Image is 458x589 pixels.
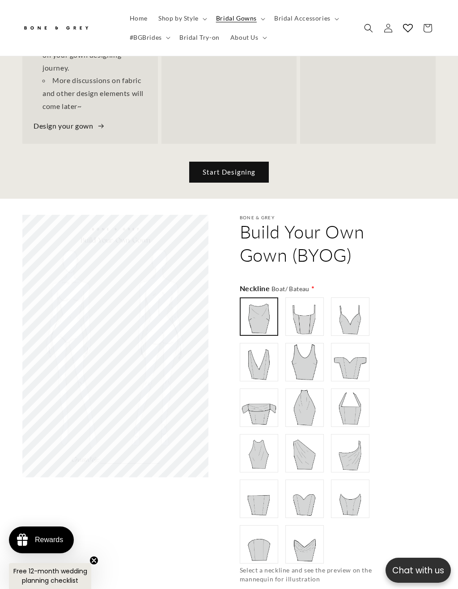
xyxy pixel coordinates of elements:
[274,14,331,22] span: Bridal Accessories
[130,14,148,22] span: Home
[42,74,147,113] li: More discussions on fabric and other design elements will come later~
[241,481,277,517] img: https://cdn.shopify.com/s/files/1/0750/3832/7081/files/straight_strapless_18c662df-be54-47ef-b3bf...
[22,215,208,477] media-gallery: Gallery Viewer
[211,9,269,28] summary: Bridal Gowns
[153,9,211,28] summary: Shop by Style
[386,558,451,583] button: Open chatbox
[158,14,199,22] span: Shop by Style
[22,21,89,35] img: Bone and Grey Bridal
[359,18,378,38] summary: Search
[287,344,322,380] img: https://cdn.shopify.com/s/files/1/0750/3832/7081/files/round_neck.png?v=1756872555
[242,299,276,334] img: https://cdn.shopify.com/s/files/1/0750/3832/7081/files/boat_neck_e90dd235-88bb-46b2-8369-a1b9d139...
[287,299,322,334] img: https://cdn.shopify.com/s/files/1/0750/3832/7081/files/square_7e0562ac-aecd-41ee-8590-69b11575ecc...
[241,390,277,426] img: https://cdn.shopify.com/s/files/1/0750/3832/7081/files/off-shoulder_straight_69b741a5-1f6f-40ba-9...
[271,285,310,292] span: Boat/ Bateau
[287,526,322,562] img: https://cdn.shopify.com/s/files/1/0750/3832/7081/files/v-neck_strapless_e6e16057-372c-4ed6-ad8b-8...
[225,28,271,46] summary: About Us
[332,481,368,517] img: https://cdn.shopify.com/s/files/1/0750/3832/7081/files/cateye_scoop_30b75c68-d5e8-4bfa-8763-e7190...
[124,28,174,46] summary: #BGBrides
[240,283,310,294] span: Neckline
[287,481,322,517] img: https://cdn.shopify.com/s/files/1/0750/3832/7081/files/sweetheart_strapless_7aea53ca-b593-4872-9c...
[230,33,259,41] span: About Us
[332,344,368,380] img: https://cdn.shopify.com/s/files/1/0750/3832/7081/files/off-shoulder_sweetheart_1bdca986-a4a1-4613...
[332,390,368,426] img: https://cdn.shopify.com/s/files/1/0750/3832/7081/files/halter_straight_f0d600c4-90f4-4503-a970-e6...
[240,220,404,267] h2: Build Your Own Gown (BYOG)
[189,162,269,183] a: Start Designing
[124,9,153,28] a: Home
[130,33,162,41] span: #BGBrides
[89,556,98,565] button: Close teaser
[216,14,257,22] span: Bridal Gowns
[287,435,322,471] img: https://cdn.shopify.com/s/files/1/0750/3832/7081/files/asymmetric_thick_aca1e7e1-7e80-4ab6-9dbb-1...
[332,299,368,334] img: https://cdn.shopify.com/s/files/1/0750/3832/7081/files/v_neck_thin_straps_4722d919-4ab4-454d-8566...
[9,563,91,589] div: Free 12-month wedding planning checklistClose teaser
[19,17,115,38] a: Bone and Grey Bridal
[269,9,343,28] summary: Bridal Accessories
[34,120,105,133] a: Design your gown
[35,536,63,544] div: Rewards
[240,215,404,220] p: Bone & Grey
[13,567,87,585] span: Free 12-month wedding planning checklist
[241,526,277,562] img: https://cdn.shopify.com/s/files/1/0750/3832/7081/files/crescent_strapless_82f07324-8705-4873-92d2...
[174,28,225,46] a: Bridal Try-on
[287,390,322,426] img: https://cdn.shopify.com/s/files/1/0750/3832/7081/files/high_neck.png?v=1756803384
[241,435,277,471] img: https://cdn.shopify.com/s/files/1/0750/3832/7081/files/halter.png?v=1756872993
[386,564,451,577] p: Chat with us
[241,344,277,380] img: https://cdn.shopify.com/s/files/1/0750/3832/7081/files/v-neck_thick_straps_d2901628-028e-49ea-b62...
[179,33,220,41] span: Bridal Try-on
[240,566,372,583] span: Select a neckline and see the preview on the mannequin for illustration
[332,435,368,471] img: https://cdn.shopify.com/s/files/1/0750/3832/7081/files/asymmetric_thin_a5500f79-df9c-4d9e-8e7b-99...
